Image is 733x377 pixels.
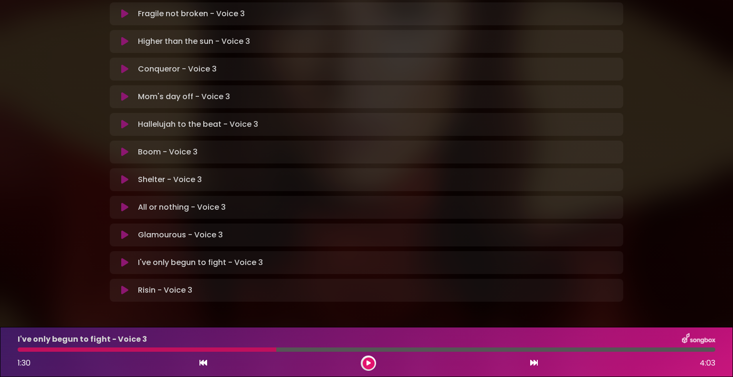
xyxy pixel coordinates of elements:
[138,146,198,158] p: Boom - Voice 3
[138,119,258,130] p: Hallelujah to the beat - Voice 3
[138,8,245,20] p: Fragile not broken - Voice 3
[682,333,715,346] img: songbox-logo-white.png
[138,174,202,185] p: Shelter - Voice 3
[138,36,250,47] p: Higher than the sun - Voice 3
[138,229,223,241] p: Glamourous - Voice 3
[138,285,192,296] p: Risin - Voice 3
[138,63,217,75] p: Conqueror - Voice 3
[138,91,230,102] p: Mom's day off - Voice 3
[18,334,147,345] p: I've only begun to fight - Voice 3
[138,202,226,213] p: All or nothing - Voice 3
[138,257,263,268] p: I've only begun to fight - Voice 3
